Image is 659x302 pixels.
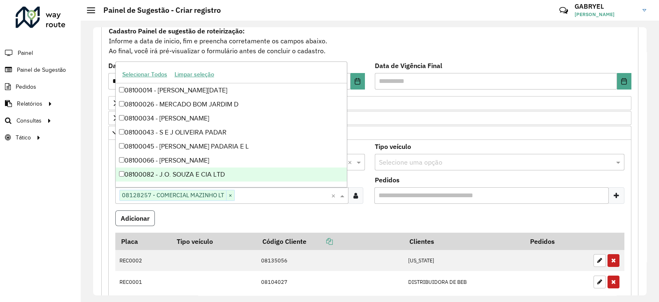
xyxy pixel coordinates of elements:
[375,61,442,71] label: Data de Vigência Final
[108,126,631,140] a: Cliente para Recarga
[115,250,171,271] td: REC0002
[116,111,347,125] div: 08100034 - [PERSON_NAME]
[115,210,155,226] button: Adicionar
[257,233,404,250] th: Código Cliente
[257,271,404,293] td: 08104027
[116,83,347,97] div: 08100014 - [PERSON_NAME][DATE]
[404,271,524,293] td: DISTRIBUIDORA DE BEB
[16,133,31,142] span: Tático
[108,61,184,71] label: Data de Vigência Inicial
[116,97,347,111] div: 08100026 - MERCADO BOM JARDIM D
[575,11,636,18] span: [PERSON_NAME]
[116,182,347,196] div: 08100092 - [PERSON_NAME]
[17,66,66,74] span: Painel de Sugestão
[617,73,631,90] button: Choose Date
[257,250,404,271] td: 08135056
[375,175,400,185] label: Pedidos
[524,233,589,250] th: Pedidos
[119,68,171,81] button: Selecionar Todos
[108,96,631,110] a: Priorizar Cliente - Não podem ficar no buffer
[116,139,347,153] div: 08100045 - [PERSON_NAME] PADARIA E L
[120,190,226,200] span: 08128257 - COMERCIAL MAZINHO LT
[115,61,347,187] ng-dropdown-panel: Options list
[95,6,221,15] h2: Painel de Sugestão - Criar registro
[115,233,171,250] th: Placa
[16,116,42,125] span: Consultas
[348,157,355,167] span: Clear all
[17,99,42,108] span: Relatórios
[171,233,257,250] th: Tipo veículo
[404,250,524,271] td: [US_STATE]
[108,26,631,56] div: Informe a data de inicio, fim e preencha corretamente os campos abaixo. Ao final, você irá pré-vi...
[375,142,411,151] label: Tipo veículo
[404,233,524,250] th: Clientes
[108,111,631,125] a: Preservar Cliente - Devem ficar no buffer, não roteirizar
[226,191,234,201] span: ×
[116,168,347,182] div: 08100082 - J.O. SOUZA E CIA LTD
[116,153,347,168] div: 08100066 - [PERSON_NAME]
[555,2,573,19] a: Contato Rápido
[16,83,36,91] span: Pedidos
[115,271,171,293] td: REC0001
[306,237,333,245] a: Copiar
[351,73,365,90] button: Choose Date
[171,68,218,81] button: Limpar seleção
[109,27,245,35] strong: Cadastro Painel de sugestão de roteirização:
[18,49,33,57] span: Painel
[575,2,636,10] h3: GABRYEL
[116,125,347,139] div: 08100043 - S E J OLIVEIRA PADAR
[331,191,338,201] span: Clear all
